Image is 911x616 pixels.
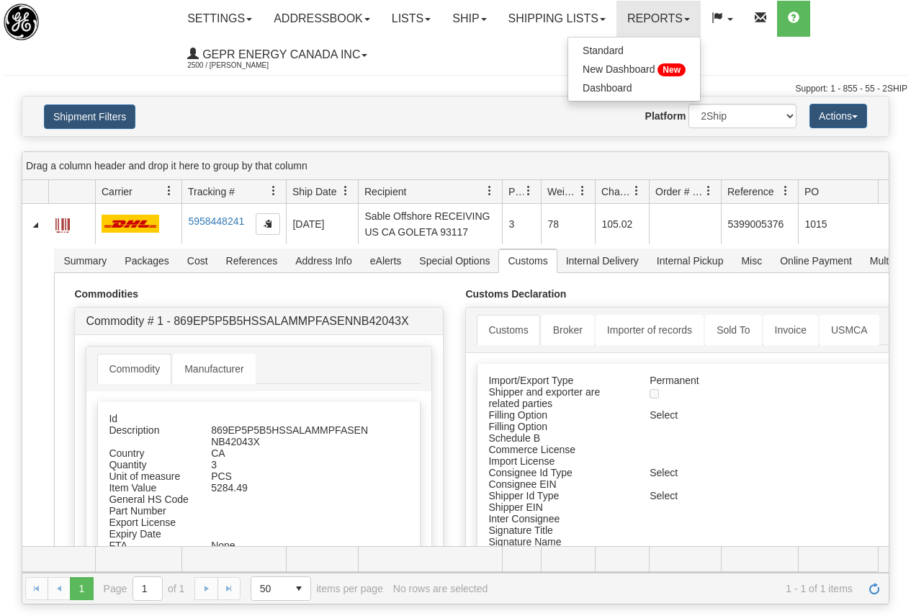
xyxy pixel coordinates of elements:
[499,249,556,272] span: Customs
[102,215,159,233] img: 7 - DHL_Worldwide
[98,470,200,482] div: Unit of measure
[820,315,879,345] a: USMCA
[97,354,171,384] a: Commodity
[44,104,135,129] button: Shipment Filters
[655,184,704,199] span: Order # / Ship Request #
[55,212,70,235] a: Label
[200,447,383,459] div: CA
[721,180,798,204] th: Press ctrl + space to group
[616,1,701,37] a: Reports
[583,82,632,94] span: Dashboard
[200,459,383,470] div: 3
[200,424,383,447] div: 869EP5P5B5HSSALAMMPFASENNB42043X
[477,432,639,444] div: Schedule B
[200,470,383,482] div: PCS
[98,528,200,540] div: Expiry Date
[98,517,200,528] div: Export License
[508,184,524,199] span: Packages
[22,152,889,180] div: grid grouping header
[381,1,441,37] a: Lists
[705,315,761,345] a: Sold To
[568,79,700,97] a: Dashboard
[179,249,217,272] span: Cost
[98,505,200,517] div: Part Number
[74,288,138,300] strong: Commodities
[358,180,502,204] th: Press ctrl + space to group
[648,249,732,272] span: Internal Pickup
[98,482,200,494] div: Item Value
[498,1,616,37] a: Shipping lists
[48,180,95,204] th: Press ctrl + space to group
[98,540,200,551] div: FTA
[173,354,255,384] a: Manufacturer
[601,184,632,199] span: Charge
[95,180,181,204] th: Press ctrl + space to group
[176,37,378,73] a: GEPR Energy Canada Inc 2500 / [PERSON_NAME]
[639,467,835,478] div: Select
[804,184,819,199] span: PO
[199,48,360,61] span: GEPR Energy Canada Inc
[477,444,639,455] div: Commerce License
[70,577,93,600] span: Page 1
[502,204,541,244] td: 3
[28,218,42,232] a: Collapse
[645,109,686,123] label: Platform
[251,576,383,601] span: items per page
[465,288,566,300] strong: Customs Declaration
[104,576,185,601] span: Page of 1
[869,179,894,203] a: PO filter column settings
[570,179,595,203] a: Weight filter column settings
[261,179,286,203] a: Tracking # filter column settings
[410,249,498,272] span: Special Options
[878,234,910,381] iframe: chat widget
[477,513,639,525] div: Inter Consignee
[86,315,408,327] a: Commodity # 1 - 869EP5P5B5HSSALAMMPFASENNB42043X
[217,249,287,272] span: References
[541,204,595,244] td: 78
[583,45,624,56] span: Standard
[477,501,639,513] div: Shipper EIN
[187,58,295,73] span: 2500 / [PERSON_NAME]
[732,249,771,272] span: Misc
[364,184,406,199] span: Recipient
[98,447,200,459] div: Country
[624,179,649,203] a: Charge filter column settings
[200,540,383,551] div: None
[263,1,381,37] a: Addressbook
[763,315,818,345] a: Invoice
[771,249,861,272] span: Online Payment
[98,424,200,436] div: Description
[727,184,774,199] span: Reference
[358,204,502,244] td: Sable Offshore RECEIVING US CA GOLETA 93117
[133,577,162,600] input: Page 1
[547,184,578,199] span: Weight
[200,482,383,494] div: 5284.49
[477,386,639,409] div: Shipper and exporter are related parties
[477,409,639,421] div: Filling Option
[157,179,181,203] a: Carrier filter column settings
[863,577,886,600] a: Refresh
[181,180,286,204] th: Press ctrl + space to group
[477,421,639,432] div: Filling Option
[98,413,200,424] div: Id
[477,375,639,386] div: Import/Export Type
[98,494,200,505] div: General HS Code
[393,583,488,594] div: No rows are selected
[188,184,235,199] span: Tracking #
[595,204,649,244] td: 105.02
[477,315,539,345] a: Customs
[721,204,798,244] td: 5399005376
[477,490,639,501] div: Shipper Id Type
[176,1,263,37] a: Settings
[333,179,358,203] a: Ship Date filter column settings
[502,180,541,204] th: Press ctrl + space to group
[98,459,200,470] div: Quantity
[477,455,639,467] div: Import License
[568,41,700,60] a: Standard
[4,4,39,40] img: logo2500.jpg
[583,63,655,75] span: New Dashboard
[568,60,700,79] a: New Dashboard New
[798,180,894,204] th: Press ctrl + space to group
[441,1,497,37] a: Ship
[477,478,639,490] div: Consignee EIN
